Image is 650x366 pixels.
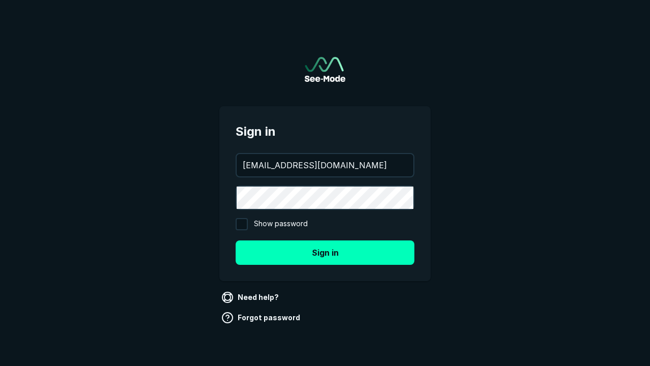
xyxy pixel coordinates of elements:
[305,57,345,82] a: Go to sign in
[236,123,414,141] span: Sign in
[237,154,413,176] input: your@email.com
[236,240,414,265] button: Sign in
[219,289,283,306] a: Need help?
[305,57,345,82] img: See-Mode Logo
[254,218,308,230] span: Show password
[219,310,304,326] a: Forgot password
